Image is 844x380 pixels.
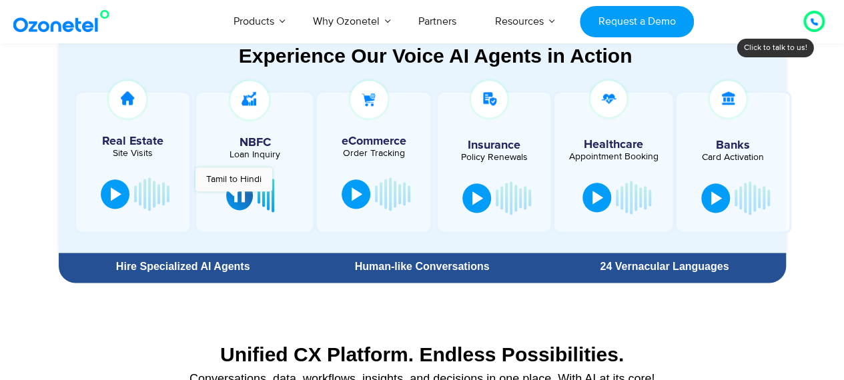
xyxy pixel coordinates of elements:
[83,149,183,158] div: Site Visits
[203,137,306,149] h5: NBFC
[683,139,782,151] h5: Banks
[203,150,306,159] div: Loan Inquiry
[683,153,782,162] div: Card Activation
[580,6,694,37] a: Request a Demo
[444,153,543,162] div: Policy Renewals
[65,261,301,272] div: Hire Specialized AI Agents
[550,261,779,272] div: 24 Vernacular Languages
[72,44,799,67] div: Experience Our Voice AI Agents in Action
[308,261,536,272] div: Human-like Conversations
[444,139,543,151] h5: Insurance
[564,139,663,151] h5: Healthcare
[65,343,779,366] div: Unified CX Platform. Endless Possibilities.
[324,149,424,158] div: Order Tracking
[324,135,424,147] h5: eCommerce
[564,152,663,161] div: Appointment Booking
[83,135,183,147] h5: Real Estate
